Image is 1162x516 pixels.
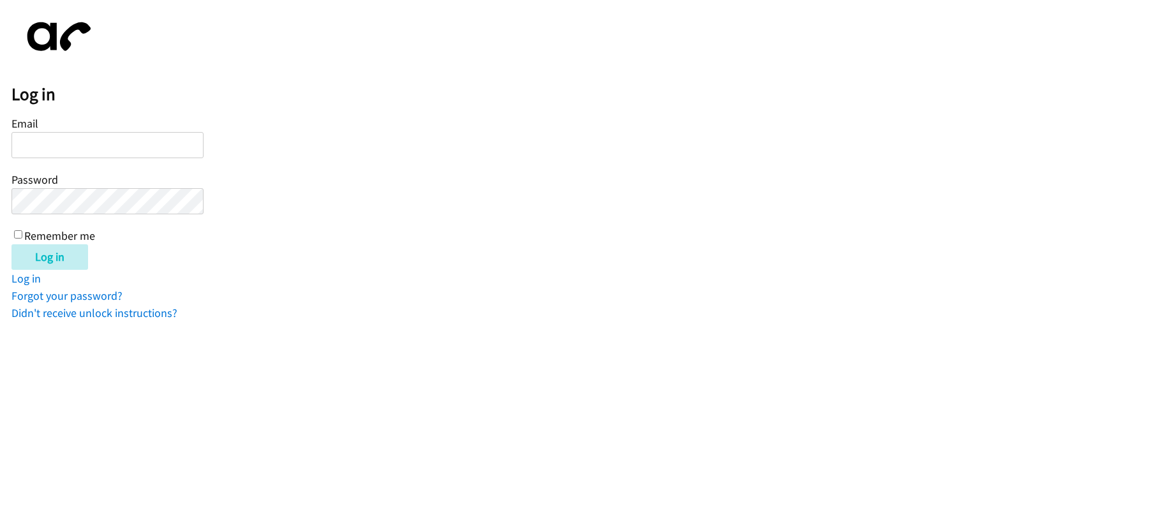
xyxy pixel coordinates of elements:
img: aphone-8a226864a2ddd6a5e75d1ebefc011f4aa8f32683c2d82f3fb0802fe031f96514.svg [11,11,101,62]
label: Password [11,172,58,187]
label: Remember me [24,228,95,243]
input: Log in [11,244,88,270]
a: Forgot your password? [11,288,123,303]
a: Didn't receive unlock instructions? [11,306,177,320]
a: Log in [11,271,41,286]
label: Email [11,116,38,131]
h2: Log in [11,84,1162,105]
